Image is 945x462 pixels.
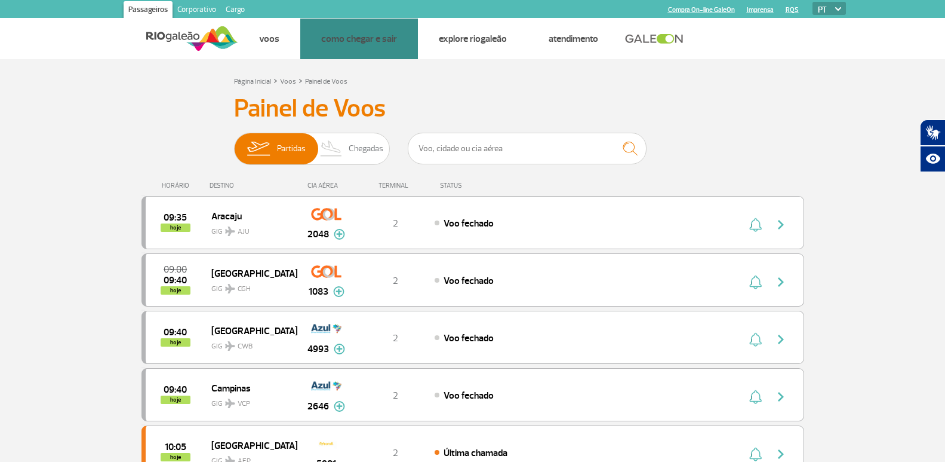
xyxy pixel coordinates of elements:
img: slider-desembarque [314,133,349,164]
span: Voo fechado [444,332,494,344]
span: hoje [161,338,190,347]
img: sino-painel-voo.svg [749,332,762,347]
img: seta-direita-painel-voo.svg [774,275,788,289]
button: Abrir recursos assistivos. [920,146,945,172]
span: Partidas [277,133,306,164]
a: > [273,74,278,87]
span: Voo fechado [444,218,494,230]
a: Imprensa [747,6,774,14]
span: [GEOGRAPHIC_DATA] [211,265,288,281]
span: 2025-08-28 09:35:00 [164,213,187,222]
img: destiny_airplane.svg [225,341,235,351]
a: Voos [259,33,279,45]
span: Aracaju [211,208,288,224]
img: mais-info-painel-voo.svg [334,344,345,354]
span: CGH [238,284,251,295]
span: 2 [393,218,398,230]
img: sino-painel-voo.svg [749,218,762,232]
span: Última chamada [444,447,507,459]
a: Painel de Voos [305,77,347,86]
span: 2 [393,275,398,287]
img: seta-direita-painel-voo.svg [774,332,788,347]
input: Voo, cidade ou cia aérea [408,133,647,164]
a: Cargo [221,1,250,20]
span: CWB [238,341,253,352]
span: 2 [393,390,398,402]
span: 2025-08-28 09:00:00 [164,265,187,274]
span: 4993 [307,342,329,356]
span: 2 [393,332,398,344]
a: > [298,74,303,87]
span: AJU [238,227,250,237]
span: 1083 [309,284,328,299]
img: mais-info-painel-voo.svg [334,401,345,412]
a: RQS [786,6,799,14]
span: GIG [211,392,288,409]
span: hoje [161,224,190,232]
span: 2025-08-28 09:40:00 [164,276,187,284]
span: GIG [211,277,288,295]
span: 2 [393,447,398,459]
span: hoje [161,453,190,461]
button: Abrir tradutor de língua de sinais. [920,120,945,146]
img: destiny_airplane.svg [225,227,235,236]
span: Campinas [211,380,288,396]
div: STATUS [434,182,531,189]
span: GIG [211,220,288,237]
a: Página Inicial [234,77,271,86]
span: 2025-08-28 10:05:00 [165,443,186,451]
img: destiny_airplane.svg [225,284,235,293]
a: Atendimento [549,33,598,45]
a: Corporativo [173,1,221,20]
a: Compra On-line GaleOn [668,6,735,14]
img: mais-info-painel-voo.svg [333,286,344,297]
span: hoje [161,286,190,295]
span: [GEOGRAPHIC_DATA] [211,437,288,453]
img: mais-info-painel-voo.svg [334,229,345,240]
div: CIA AÉREA [297,182,356,189]
div: Plugin de acessibilidade da Hand Talk. [920,120,945,172]
a: Como chegar e sair [321,33,397,45]
span: VCP [238,399,250,409]
a: Voos [280,77,296,86]
h3: Painel de Voos [234,94,712,124]
span: 2025-08-28 09:40:00 [164,328,187,336]
img: sino-painel-voo.svg [749,390,762,404]
div: DESTINO [210,182,297,189]
img: sino-painel-voo.svg [749,275,762,289]
span: hoje [161,396,190,404]
span: [GEOGRAPHIC_DATA] [211,323,288,338]
span: GIG [211,335,288,352]
span: 2025-08-28 09:40:00 [164,385,187,394]
div: TERMINAL [356,182,434,189]
a: Passageiros [124,1,173,20]
span: Voo fechado [444,275,494,287]
span: Chegadas [349,133,383,164]
img: sino-painel-voo.svg [749,447,762,461]
img: seta-direita-painel-voo.svg [774,218,788,232]
span: Voo fechado [444,390,494,402]
img: seta-direita-painel-voo.svg [774,447,788,461]
a: Explore RIOgaleão [439,33,507,45]
img: slider-embarque [239,133,277,164]
img: destiny_airplane.svg [225,399,235,408]
span: 2048 [307,227,329,241]
div: HORÁRIO [145,182,210,189]
img: seta-direita-painel-voo.svg [774,390,788,404]
span: 2646 [307,399,329,414]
